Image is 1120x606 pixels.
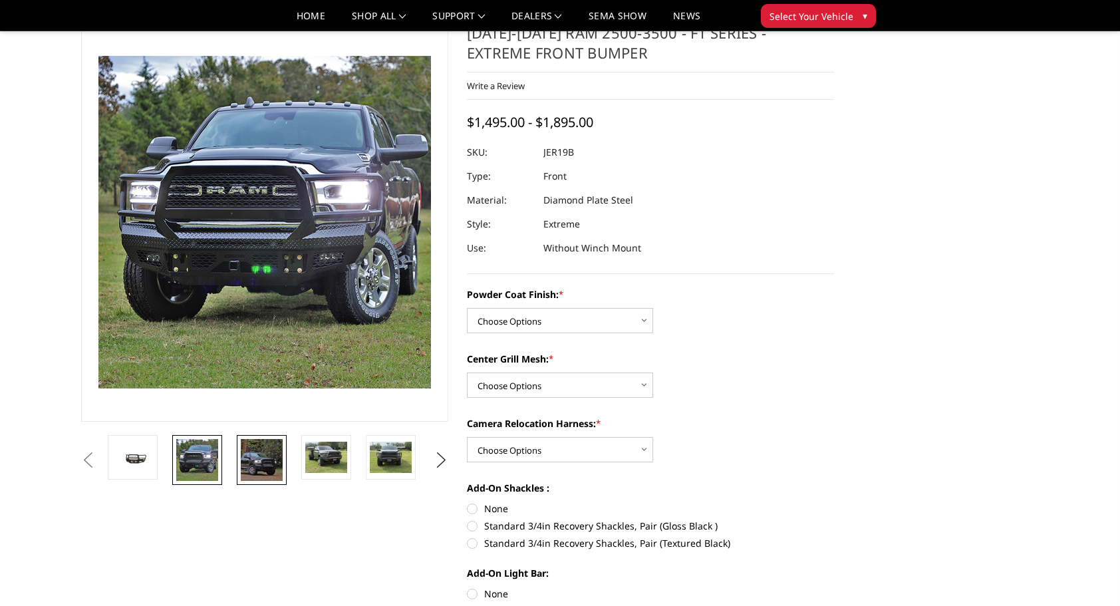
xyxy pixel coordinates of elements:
[112,448,154,467] img: 2019-2026 Ram 2500-3500 - FT Series - Extreme Front Bumper
[761,4,876,28] button: Select Your Vehicle
[467,23,834,73] h1: [DATE]-[DATE] Ram 2500-3500 - FT Series - Extreme Front Bumper
[432,11,485,31] a: Support
[543,164,567,188] dd: Front
[543,140,574,164] dd: JER19B
[511,11,562,31] a: Dealers
[589,11,646,31] a: SEMA Show
[467,566,834,580] label: Add-On Light Bar:
[467,188,533,212] dt: Material:
[770,9,853,23] span: Select Your Vehicle
[81,23,448,422] a: 2019-2026 Ram 2500-3500 - FT Series - Extreme Front Bumper
[467,481,834,495] label: Add-On Shackles :
[673,11,700,31] a: News
[467,287,834,301] label: Powder Coat Finish:
[467,164,533,188] dt: Type:
[352,11,406,31] a: shop all
[863,9,867,23] span: ▾
[467,80,525,92] a: Write a Review
[432,450,452,470] button: Next
[467,536,834,550] label: Standard 3/4in Recovery Shackles, Pair (Textured Black)
[305,442,347,473] img: 2019-2026 Ram 2500-3500 - FT Series - Extreme Front Bumper
[543,236,641,260] dd: Without Winch Mount
[467,212,533,236] dt: Style:
[467,352,834,366] label: Center Grill Mesh:
[467,113,593,131] span: $1,495.00 - $1,895.00
[370,442,412,473] img: 2019-2026 Ram 2500-3500 - FT Series - Extreme Front Bumper
[543,212,580,236] dd: Extreme
[467,519,834,533] label: Standard 3/4in Recovery Shackles, Pair (Gloss Black )
[467,416,834,430] label: Camera Relocation Harness:
[297,11,325,31] a: Home
[467,502,834,516] label: None
[78,450,98,470] button: Previous
[176,439,218,481] img: 2019-2026 Ram 2500-3500 - FT Series - Extreme Front Bumper
[467,140,533,164] dt: SKU:
[467,236,533,260] dt: Use:
[241,439,283,481] img: 2019-2026 Ram 2500-3500 - FT Series - Extreme Front Bumper
[543,188,633,212] dd: Diamond Plate Steel
[467,587,834,601] label: None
